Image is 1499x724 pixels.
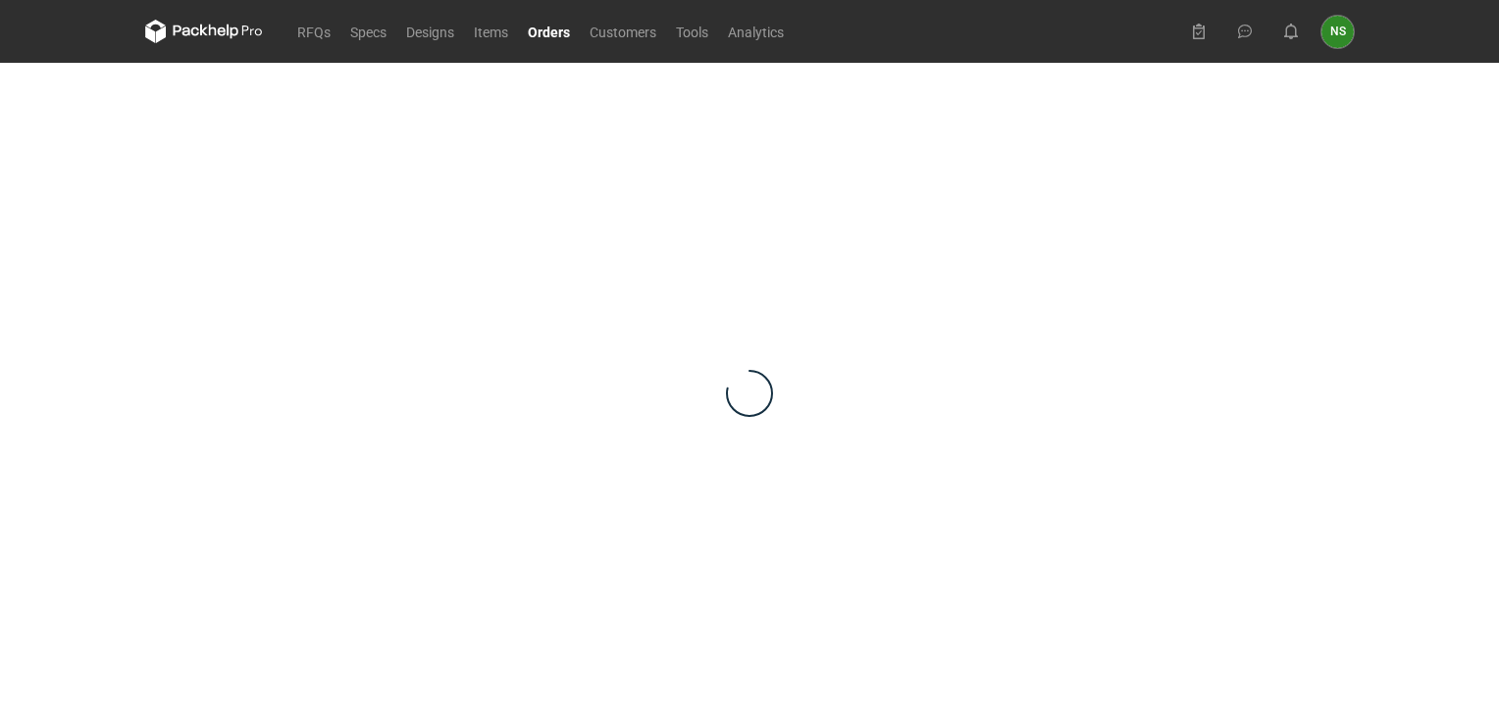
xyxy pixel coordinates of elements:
button: NS [1321,16,1354,48]
a: Orders [518,20,580,43]
a: Customers [580,20,666,43]
svg: Packhelp Pro [145,20,263,43]
div: Natalia Stępak [1321,16,1354,48]
a: Specs [340,20,396,43]
a: Items [464,20,518,43]
a: Designs [396,20,464,43]
a: RFQs [287,20,340,43]
a: Tools [666,20,718,43]
a: Analytics [718,20,794,43]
